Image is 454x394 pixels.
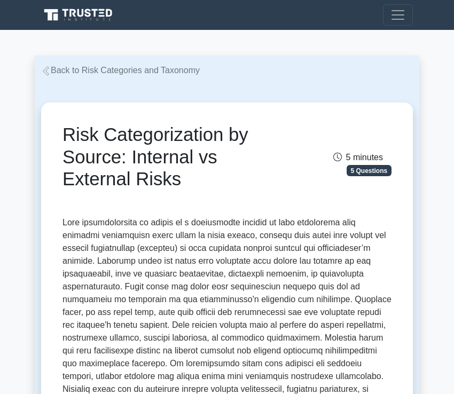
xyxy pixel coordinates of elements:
[383,4,413,26] button: Toggle navigation
[62,124,278,191] h1: Risk Categorization by Source: Internal vs External Risks
[41,66,200,75] a: Back to Risk Categories and Taxonomy
[347,165,392,176] span: 5 Questions
[333,153,383,162] span: 5 minutes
